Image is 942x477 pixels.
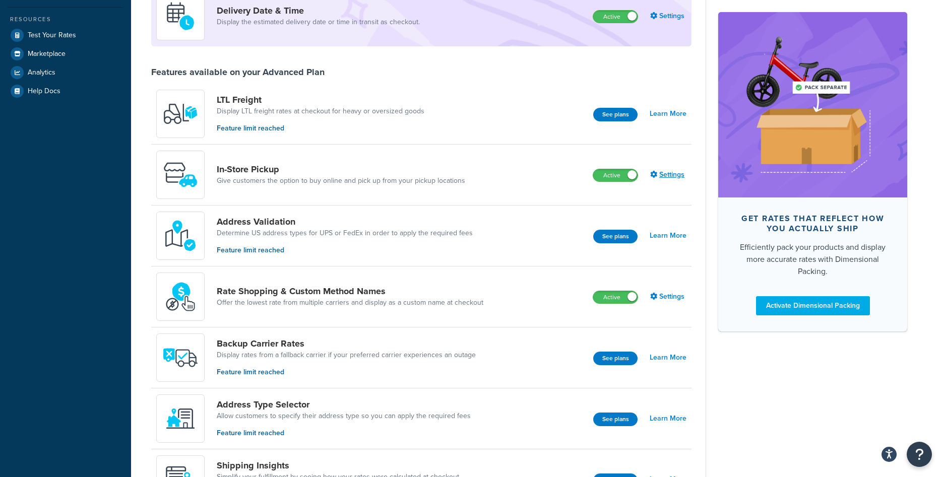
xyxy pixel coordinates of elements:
[733,27,892,182] img: feature-image-dim-d40ad3071a2b3c8e08177464837368e35600d3c5e73b18a22c1e4bb210dc32ac.png
[217,228,473,238] a: Determine US address types for UPS or FedEx in order to apply the required fees
[650,412,686,426] a: Learn More
[217,350,476,360] a: Display rates from a fallback carrier if your preferred carrier experiences an outage
[163,401,198,436] img: wNXZ4XiVfOSSwAAAABJRU5ErkJggg==
[28,69,55,77] span: Analytics
[734,241,891,278] div: Efficiently pack your products and display more accurate rates with Dimensional Packing.
[28,87,60,96] span: Help Docs
[593,169,638,181] label: Active
[217,17,420,27] a: Display the estimated delivery date or time in transit as checkout.
[650,168,686,182] a: Settings
[734,214,891,234] div: Get rates that reflect how you actually ship
[650,290,686,304] a: Settings
[217,176,465,186] a: Give customers the option to buy online and pick up from your pickup locations
[756,296,870,315] a: Activate Dimensional Packing
[217,94,424,105] a: LTL Freight
[28,31,76,40] span: Test Your Rates
[217,245,473,256] p: Feature limit reached
[650,107,686,121] a: Learn More
[8,45,123,63] a: Marketplace
[28,50,66,58] span: Marketplace
[217,123,424,134] p: Feature limit reached
[217,367,476,378] p: Feature limit reached
[8,26,123,44] a: Test Your Rates
[217,298,483,308] a: Offer the lowest rate from multiple carriers and display as a custom name at checkout
[8,15,123,24] div: Resources
[163,218,198,253] img: kIG8fy0lQAAAABJRU5ErkJggg==
[217,286,483,297] a: Rate Shopping & Custom Method Names
[650,351,686,365] a: Learn More
[217,106,424,116] a: Display LTL freight rates at checkout for heavy or oversized goods
[163,157,198,192] img: wfgcfpwTIucLEAAAAASUVORK5CYII=
[217,216,473,227] a: Address Validation
[8,82,123,100] a: Help Docs
[163,279,198,314] img: icon-duo-feat-rate-shopping-ecdd8bed.png
[217,338,476,349] a: Backup Carrier Rates
[593,291,638,303] label: Active
[593,352,638,365] button: See plans
[650,229,686,243] a: Learn More
[593,108,638,121] button: See plans
[217,411,471,421] a: Allow customers to specify their address type so you can apply the required fees
[907,442,932,467] button: Open Resource Center
[217,5,420,16] a: Delivery Date & Time
[217,428,471,439] p: Feature limit reached
[217,399,471,410] a: Address Type Selector
[593,413,638,426] button: See plans
[217,460,459,471] a: Shipping Insights
[151,66,325,78] div: Features available on your Advanced Plan
[217,164,465,175] a: In-Store Pickup
[163,96,198,131] img: y79ZsPf0fXUFUhFXDzUgf+ktZg5F2+ohG75+v3d2s1D9TjoU8PiyCIluIjV41seZevKCRuEjTPPOKHJsQcmKCXGdfprl3L4q7...
[650,9,686,23] a: Settings
[593,230,638,243] button: See plans
[593,11,638,23] label: Active
[163,340,198,375] img: icon-duo-feat-backup-carrier-4420b188.png
[8,63,123,82] a: Analytics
